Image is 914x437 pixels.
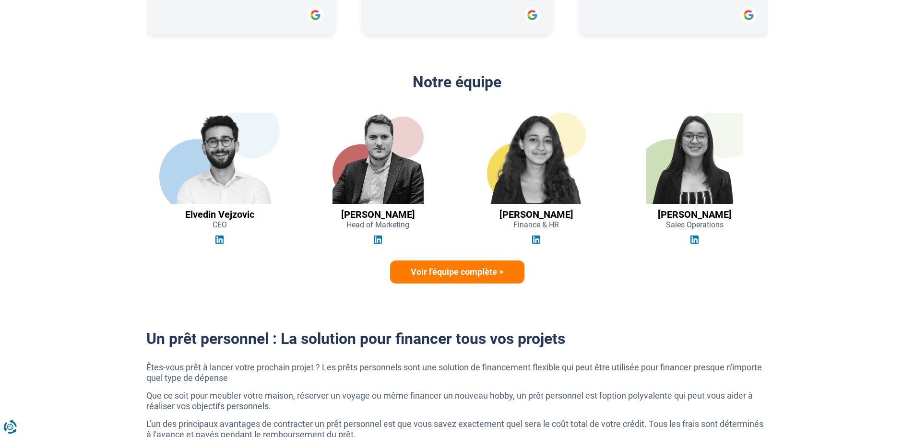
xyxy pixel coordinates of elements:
[146,330,768,348] h2: Un prêt personnel : La solution pour financer tous vos projets
[158,113,281,204] img: Elvedin Vejzovic
[666,220,724,229] span: Sales Operations
[499,209,573,220] h3: [PERSON_NAME]
[215,236,224,244] img: Linkedin Elvedin Vejzovic
[475,113,597,204] img: Jihane El Khyari
[185,209,254,220] h3: Elvedin Vejzovic
[390,260,524,283] a: Voir l'équipe complète >
[513,220,559,229] span: Finance & HR
[346,220,409,229] span: Head of Marketing
[341,209,415,220] h3: [PERSON_NAME]
[646,113,742,204] img: Audrey De Tremerie
[146,390,768,411] p: Que ce soit pour meubler votre maison, réserver un voyage ou même financer un nouveau hobby, un p...
[658,209,732,220] h3: [PERSON_NAME]
[332,113,424,204] img: Guillaume Georges
[213,220,227,229] span: CEO
[146,73,768,91] h2: Notre équipe
[690,236,699,244] img: Linkedin Audrey De Tremerie
[146,362,768,383] p: Êtes-vous prêt à lancer votre prochain projet ? Les prêts personnels sont une solution de finance...
[374,236,382,244] img: Linkedin Guillaume Georges
[532,236,540,244] img: Linkedin Jihane El Khyari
